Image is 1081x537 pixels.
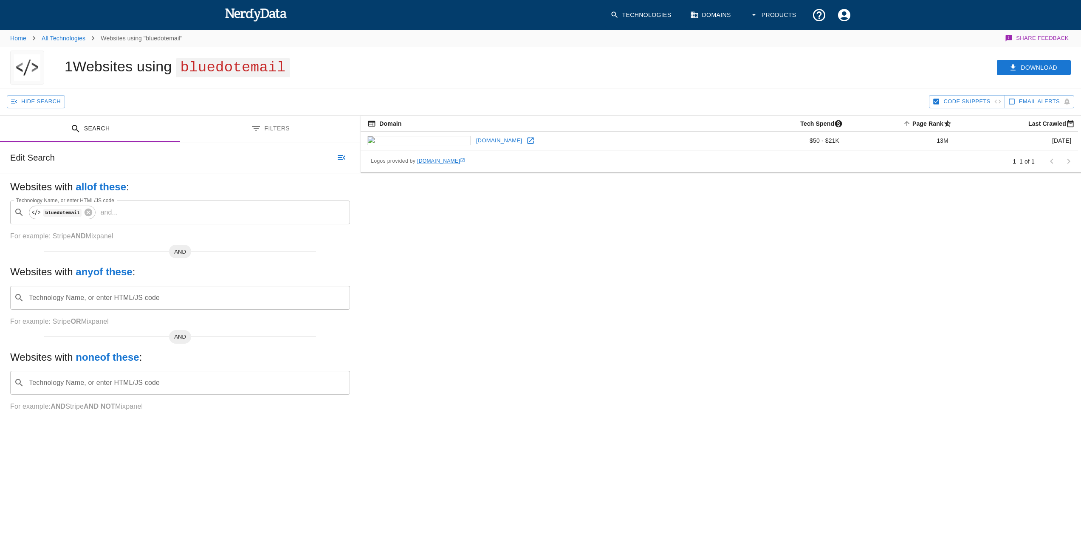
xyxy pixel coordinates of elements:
span: The estimated minimum and maximum annual tech spend each webpage has, based on the free, freemium... [789,119,846,129]
span: bluedotemail [176,58,290,77]
a: [DOMAIN_NAME] [474,134,525,147]
span: Logos provided by [371,157,465,166]
td: $50 - $21K [731,132,846,150]
img: "bluedotemail" logo [14,51,40,85]
a: Home [10,35,26,42]
div: bluedotemail [29,206,96,219]
h1: 1 Websites using [65,58,290,74]
a: [DOMAIN_NAME] [417,158,465,164]
p: For example: Stripe Mixpanel [10,401,350,412]
img: thefrankagency.com icon [367,136,470,145]
b: OR [71,318,81,325]
button: Share Feedback [1004,30,1071,47]
button: Hide Code Snippets [929,95,1005,108]
p: and ... [97,207,121,218]
td: [DATE] [955,132,1078,150]
a: All Technologies [42,35,85,42]
span: The registered domain name (i.e. "nerdydata.com"). [367,119,401,129]
span: AND [169,333,191,341]
p: Websites using "bluedotemail" [101,34,182,42]
span: Hide Code Snippets [943,97,990,107]
p: 1–1 of 1 [1013,157,1035,166]
h6: Edit Search [10,151,55,164]
a: Domains [685,3,738,28]
button: Filters [180,116,360,142]
code: bluedotemail [43,209,82,216]
h5: Websites with : [10,180,350,194]
b: all of these [76,181,126,192]
button: Account Settings [832,3,857,28]
span: Get email alerts with newly found website results. Click to enable. [1019,97,1060,107]
p: For example: Stripe Mixpanel [10,231,350,241]
td: 13M [846,132,955,150]
b: AND [51,403,65,410]
span: A page popularity ranking based on a domain's backlinks. Smaller numbers signal more popular doma... [901,119,955,129]
span: Most recent date this website was successfully crawled [1017,119,1078,129]
button: Support and Documentation [807,3,832,28]
button: Hide Search [7,95,65,108]
p: For example: Stripe Mixpanel [10,317,350,327]
h5: Websites with : [10,265,350,279]
b: AND [71,232,85,240]
b: any of these [76,266,132,277]
button: Products [745,3,803,28]
button: Get email alerts with newly found website results. Click to enable. [1005,95,1074,108]
b: none of these [76,351,139,363]
button: Download [997,60,1071,76]
b: AND NOT [84,403,115,410]
img: NerdyData.com [225,6,287,23]
a: Open thefrankagency.com in new window [524,134,537,147]
label: Technology Name, or enter HTML/JS code [16,197,114,204]
nav: breadcrumb [10,30,183,47]
span: AND [169,248,191,256]
a: Technologies [605,3,678,28]
h5: Websites with : [10,350,350,364]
